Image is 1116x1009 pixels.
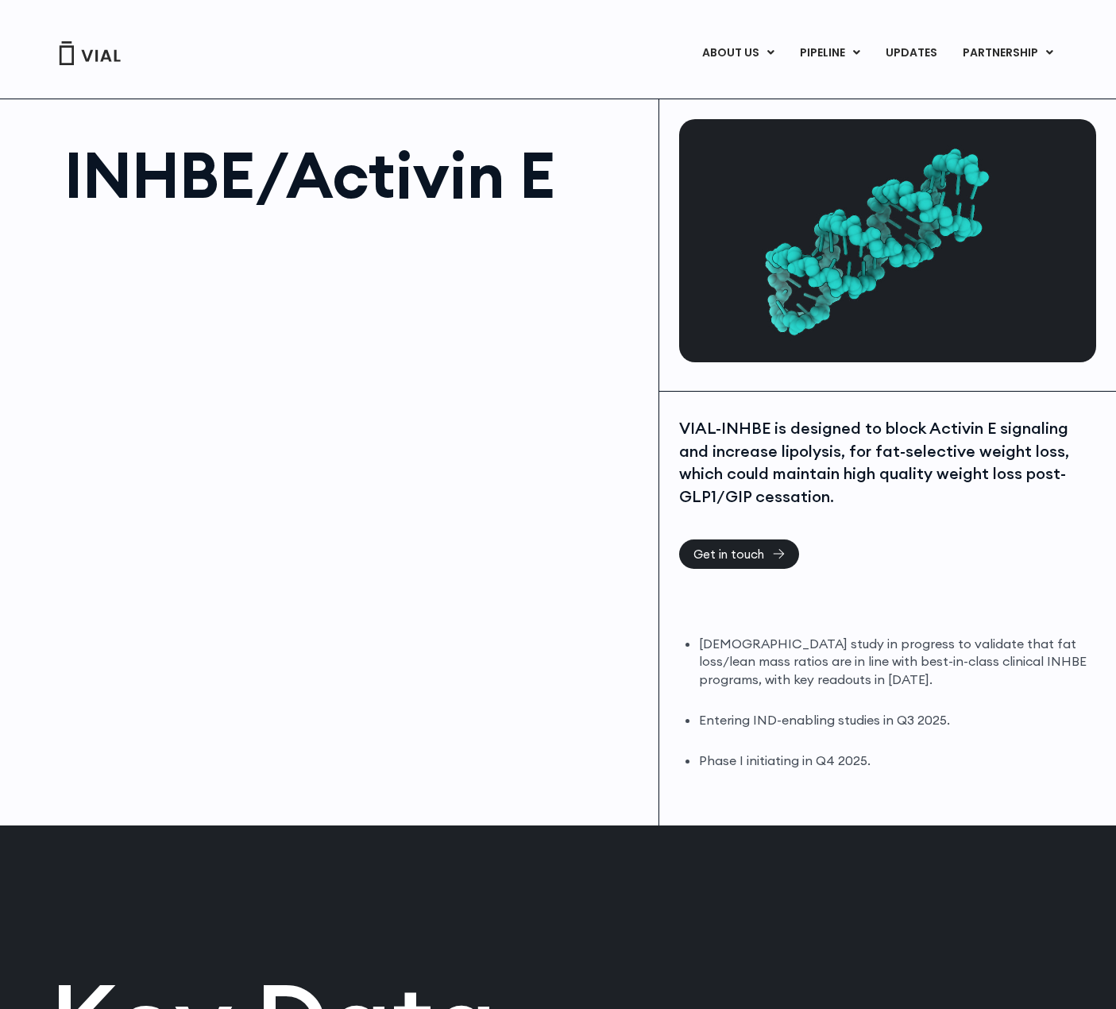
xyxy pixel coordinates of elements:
[693,548,764,560] span: Get in touch
[689,40,786,67] a: ABOUT USMenu Toggle
[699,635,1096,690] li: [DEMOGRAPHIC_DATA] study in progress to validate that fat loss/lean mass ratios are in line with ...
[64,143,643,207] h1: INHBE/Activin E
[787,40,872,67] a: PIPELINEMenu Toggle
[679,417,1096,508] div: VIAL-INHBE is designed to block Activin E signaling and increase lipolysis, for fat-selective wei...
[699,711,1096,729] li: Entering IND-enabling studies in Q3 2025.
[699,752,1096,770] li: Phase I initiating in Q4 2025.
[950,40,1066,67] a: PARTNERSHIPMenu Toggle
[58,41,122,65] img: Vial Logo
[679,539,799,569] a: Get in touch
[873,40,949,67] a: UPDATES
